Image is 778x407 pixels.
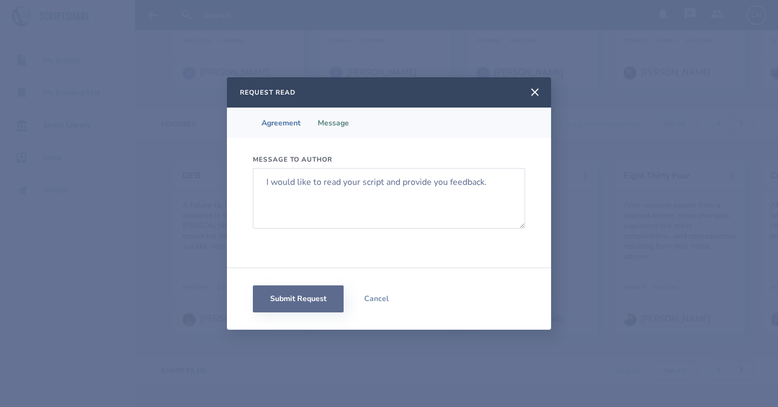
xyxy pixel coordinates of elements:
[344,285,408,312] button: Cancel
[253,155,525,164] label: Message to author
[240,88,296,97] h2: Request Read
[253,285,344,312] button: Submit Request
[253,108,309,138] li: Agreement
[253,168,525,229] textarea: I would like to read your script and provide you feedback.
[309,108,358,138] li: Message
